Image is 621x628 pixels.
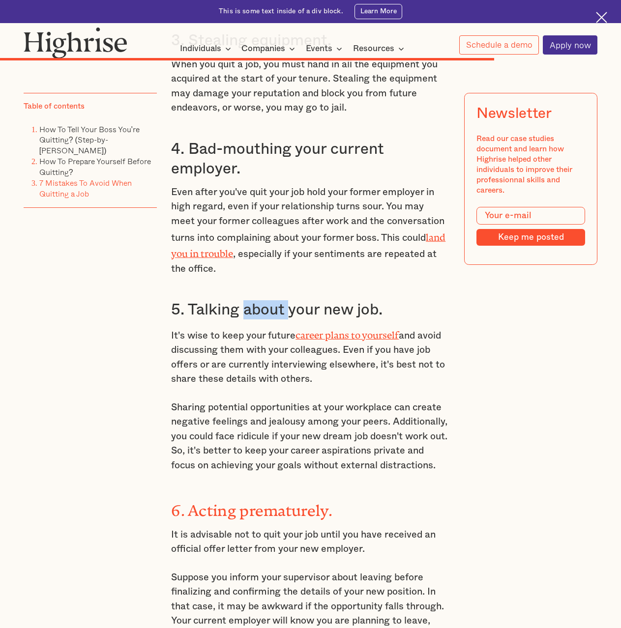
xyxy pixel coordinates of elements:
p: Sharing potential opportunities at your workplace can create negative feelings and jealousy among... [171,400,450,473]
div: This is some text inside of a div block. [219,7,343,16]
a: career plans to yourself [296,330,399,336]
p: When you quit a job, you must hand in all the equipment you acquired at the start of your tenure.... [171,57,450,115]
div: Read our case studies document and learn how Highrise helped other individuals to improve their p... [476,134,585,196]
div: Companies [241,43,298,55]
a: 7 Mistakes To Avoid When Quitting a Job [39,177,132,200]
div: Newsletter [476,105,551,122]
img: Highrise logo [24,27,127,58]
input: Keep me posted [476,229,585,245]
div: Individuals [180,43,234,55]
div: Resources [353,43,407,55]
p: Even after you've quit your job hold your former employer in high regard, even if your relationsh... [171,185,450,276]
p: It is advisable not to quit your job until you have received an official offer letter from your n... [171,528,450,557]
div: Events [306,43,345,55]
img: Cross icon [596,12,607,23]
a: Apply now [543,35,597,55]
div: Resources [353,43,394,55]
strong: 6. Acting prematurely. [171,502,332,512]
div: Events [306,43,332,55]
h3: 4. Bad-mouthing your current employer. [171,140,450,178]
input: Your e-mail [476,207,585,224]
div: Companies [241,43,285,55]
p: It's wise to keep your future and avoid discussing them with your colleagues. Even if you have jo... [171,327,450,387]
div: Table of contents [24,101,85,112]
form: Modal Form [476,207,585,245]
a: Learn More [355,4,402,19]
a: How To Prepare Yourself Before Quitting? [39,155,151,178]
h3: 5. Talking about your new job. [171,300,450,319]
div: Individuals [180,43,221,55]
a: How To Tell Your Boss You're Quitting? (Step-by-[PERSON_NAME]) [39,123,140,156]
a: Schedule a demo [459,35,539,55]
